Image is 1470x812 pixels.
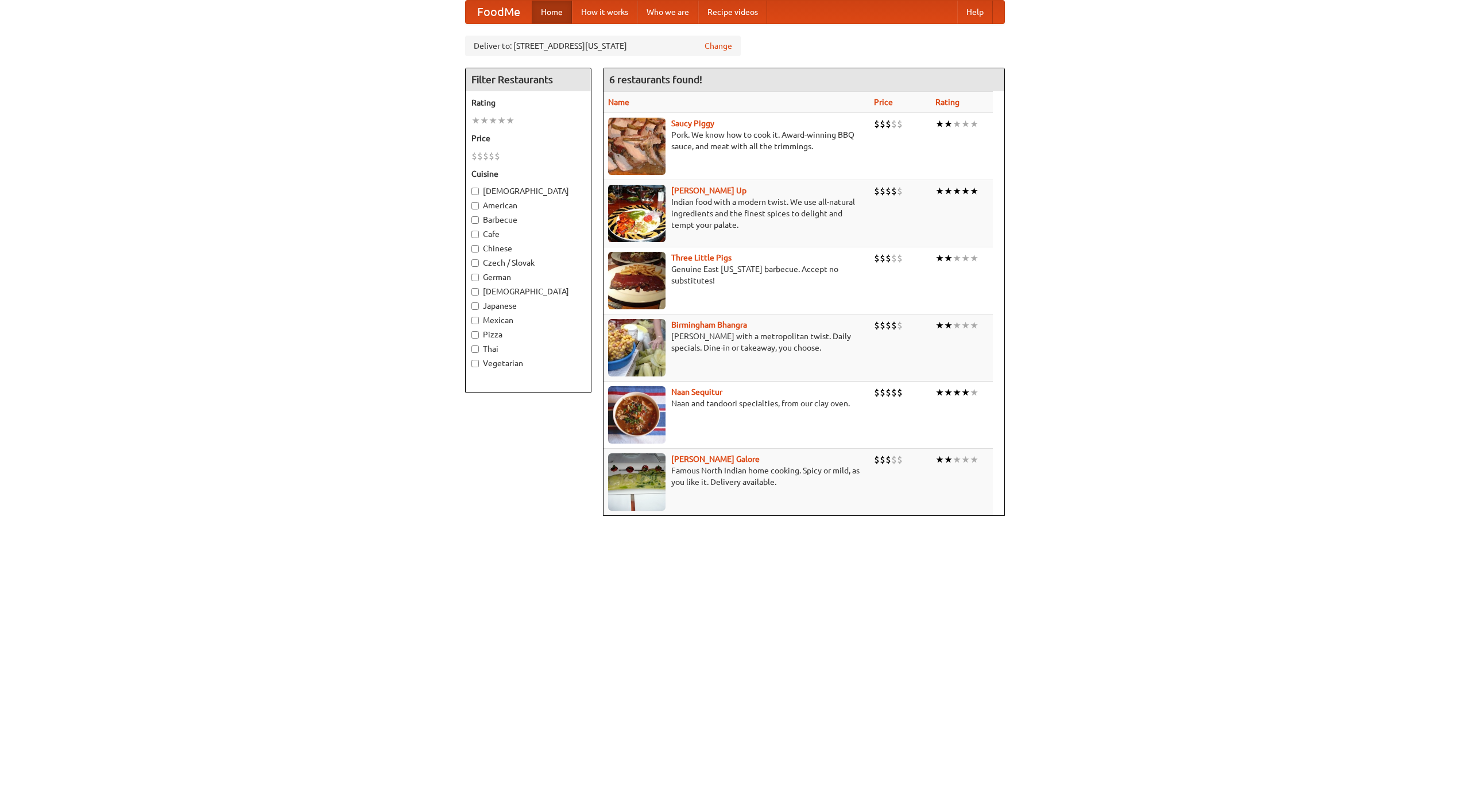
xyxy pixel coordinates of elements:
[944,252,953,265] li: ★
[608,118,666,175] img: saucy.jpg
[471,214,585,226] label: Barbecue
[880,185,885,197] li: $
[944,453,953,466] li: ★
[874,98,893,107] a: Price
[935,185,944,197] li: ★
[471,188,479,195] input: [DEMOGRAPHIC_DATA]
[953,319,961,332] li: ★
[885,118,891,130] li: $
[608,185,666,242] img: curryup.jpg
[953,185,961,197] li: ★
[957,1,993,24] a: Help
[935,386,944,399] li: ★
[671,253,732,262] a: Three Little Pigs
[961,185,970,197] li: ★
[944,319,953,332] li: ★
[608,331,865,353] p: [PERSON_NAME] with a metropolitan twist. Daily specials. Dine-in or takeaway, you choose.
[471,97,585,108] h5: Rating
[471,202,479,209] input: American
[471,271,585,283] label: German
[477,150,483,162] li: $
[970,319,978,332] li: ★
[885,252,891,265] li: $
[494,150,500,162] li: $
[891,252,897,265] li: $
[471,302,479,310] input: Japanese
[471,228,585,240] label: Cafe
[608,263,865,286] p: Genuine East [US_STATE] barbecue. Accept no substitutes!
[471,300,585,312] label: Japanese
[671,320,747,329] a: Birmingham Bhangra
[471,216,479,224] input: Barbecue
[891,319,897,332] li: $
[880,118,885,130] li: $
[471,257,585,269] label: Czech / Slovak
[961,319,970,332] li: ★
[961,118,970,130] li: ★
[970,118,978,130] li: ★
[970,453,978,466] li: ★
[471,150,477,162] li: $
[953,252,961,265] li: ★
[953,118,961,130] li: ★
[935,252,944,265] li: ★
[671,119,714,128] a: Saucy Piggy
[609,74,702,85] ng-pluralize: 6 restaurants found!
[637,1,698,24] a: Who we are
[471,329,585,340] label: Pizza
[935,453,944,466] li: ★
[953,453,961,466] li: ★
[897,252,903,265] li: $
[465,36,741,56] div: Deliver to: [STREET_ADDRESS][US_STATE]
[885,185,891,197] li: $
[935,98,960,107] a: Rating
[497,114,506,127] li: ★
[671,186,746,195] a: [PERSON_NAME] Up
[608,465,865,488] p: Famous North Indian home cooking. Spicy or mild, as you like it. Delivery available.
[471,286,585,297] label: [DEMOGRAPHIC_DATA]
[874,118,880,130] li: $
[608,398,865,409] p: Naan and tandoori specialties, from our clay oven.
[671,387,722,397] a: Naan Sequitur
[953,386,961,399] li: ★
[608,386,666,444] img: naansequitur.jpg
[891,118,897,130] li: $
[489,114,497,127] li: ★
[874,185,880,197] li: $
[885,319,891,332] li: $
[935,319,944,332] li: ★
[471,114,480,127] li: ★
[471,200,585,211] label: American
[471,243,585,254] label: Chinese
[874,386,880,399] li: $
[874,453,880,466] li: $
[471,231,479,238] input: Cafe
[471,133,585,144] h5: Price
[698,1,767,24] a: Recipe videos
[608,129,865,152] p: Pork. We know how to cook it. Award-winning BBQ sauce, and meat with all the trimmings.
[471,317,479,324] input: Mexican
[471,245,479,252] input: Chinese
[506,114,514,127] li: ★
[471,314,585,326] label: Mexican
[471,274,479,281] input: German
[880,319,885,332] li: $
[880,252,885,265] li: $
[671,454,760,464] a: [PERSON_NAME] Galore
[897,185,903,197] li: $
[608,196,865,231] p: Indian food with a modern twist. We use all-natural ingredients and the finest spices to delight ...
[961,453,970,466] li: ★
[471,343,585,355] label: Thai
[608,453,666,511] img: currygalore.jpg
[880,386,885,399] li: $
[891,453,897,466] li: $
[483,150,489,162] li: $
[471,185,585,197] label: [DEMOGRAPHIC_DATA]
[471,288,479,296] input: [DEMOGRAPHIC_DATA]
